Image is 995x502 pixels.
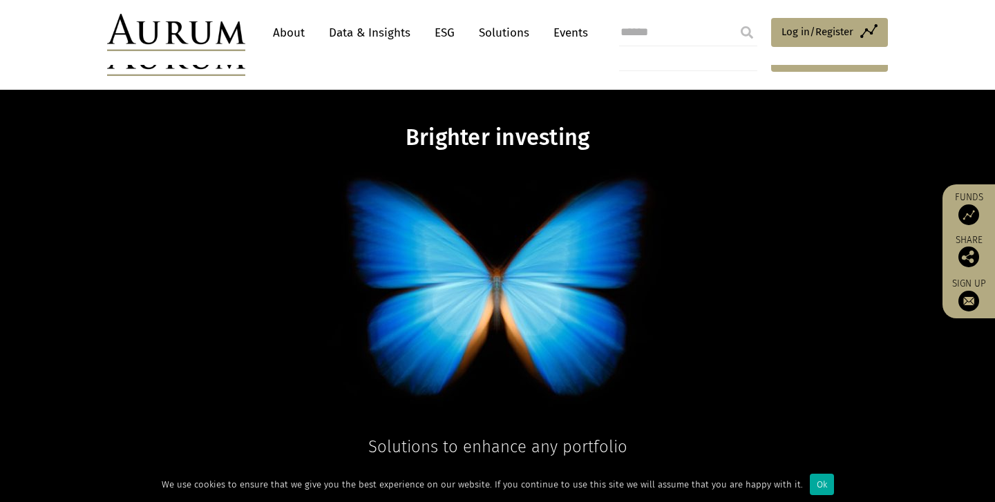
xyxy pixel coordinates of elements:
[771,18,888,47] a: Log in/Register
[231,124,764,151] h1: Brighter investing
[781,23,853,40] span: Log in/Register
[958,204,979,225] img: Access Funds
[472,20,536,46] a: Solutions
[733,19,761,46] input: Submit
[949,191,988,225] a: Funds
[368,437,627,456] span: Solutions to enhance any portfolio
[428,20,462,46] a: ESG
[949,235,988,267] div: Share
[958,247,979,267] img: Share this post
[547,20,588,46] a: Events
[107,14,245,51] img: Aurum
[810,474,834,495] div: Ok
[266,20,312,46] a: About
[322,20,417,46] a: Data & Insights
[958,291,979,311] img: Sign up to our newsletter
[949,278,988,311] a: Sign up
